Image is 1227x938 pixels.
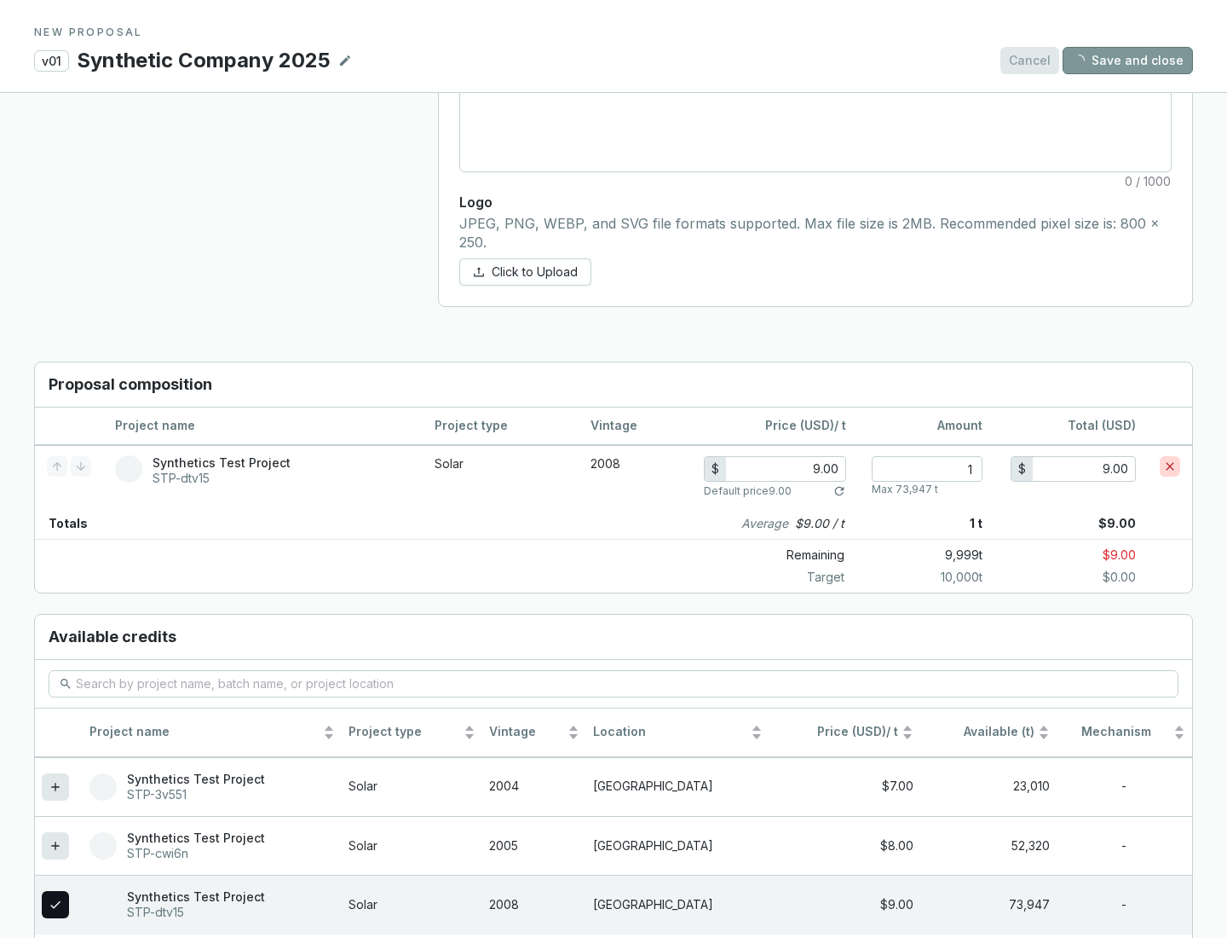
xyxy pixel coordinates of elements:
[705,457,726,481] div: $
[1068,418,1136,432] span: Total (USD)
[1000,47,1059,74] button: Cancel
[482,816,586,875] td: 2005
[776,838,913,854] div: $8.00
[459,215,1172,252] p: JPEG, PNG, WEBP, and SVG file formats supported. Max file size is 2MB. Recommended pixel size is:...
[103,408,423,445] th: Project name
[704,484,792,498] p: Default price 9.00
[920,875,1057,934] td: 73,947
[579,445,692,508] td: 2008
[927,724,1034,740] span: Available (t)
[920,816,1057,875] td: 52,320
[795,515,844,532] p: $9.00 / t
[459,193,1172,211] p: Logo
[473,266,485,278] span: upload
[127,787,265,802] p: STP-3v551
[76,46,331,75] p: Synthetic Company 2025
[489,724,564,740] span: Vintage
[127,846,265,861] p: STP-cwi6n
[127,831,265,846] p: Synthetics Test Project
[776,897,913,913] div: $9.00
[692,408,858,445] th: / t
[342,816,481,875] td: Solar
[492,263,578,281] span: Click to Upload
[127,772,265,787] p: Synthetics Test Project
[920,757,1057,816] td: 23,010
[593,897,763,913] p: [GEOGRAPHIC_DATA]
[349,724,459,740] span: Project type
[586,709,769,757] th: Location
[982,508,1192,539] p: $9.00
[776,779,913,795] div: $7.00
[982,543,1192,567] p: $9.00
[765,418,834,432] span: Price (USD)
[35,615,1192,660] h3: Available credits
[153,471,291,486] p: STP-dtv15
[127,889,265,905] p: Synthetics Test Project
[1057,816,1192,875] td: -
[1057,875,1192,934] td: -
[817,724,886,738] span: Price (USD)
[459,258,591,286] button: Click to Upload
[858,408,994,445] th: Amount
[1073,55,1085,67] span: loading
[1063,724,1170,740] span: Mechanism
[89,724,320,740] span: Project name
[482,709,586,757] th: Vintage
[35,362,1192,408] h3: Proposal composition
[858,569,982,586] p: 10,000 t
[776,724,898,740] span: / t
[872,483,938,496] p: Max 73,947 t
[982,569,1192,586] p: $0.00
[741,515,788,532] i: Average
[423,445,579,508] td: Solar
[1057,757,1192,816] td: -
[920,709,1057,757] th: Available (t)
[34,50,69,72] p: v01
[1063,47,1193,74] button: Save and close
[858,508,982,539] p: 1 t
[1011,457,1033,481] div: $
[342,709,481,757] th: Project type
[35,508,88,539] p: Totals
[76,675,1153,693] input: Search by project name, batch name, or project location
[153,455,291,471] p: Synthetics Test Project
[342,875,481,934] td: Solar
[423,408,579,445] th: Project type
[705,569,858,586] p: Target
[593,779,763,795] p: [GEOGRAPHIC_DATA]
[342,757,481,816] td: Solar
[579,408,692,445] th: Vintage
[593,724,747,740] span: Location
[705,543,858,567] p: Remaining
[593,838,763,854] p: [GEOGRAPHIC_DATA]
[127,905,265,920] p: STP-dtv15
[34,26,1193,39] p: NEW PROPOSAL
[482,757,586,816] td: 2004
[482,875,586,934] td: 2008
[1092,52,1184,69] span: Save and close
[1057,709,1192,757] th: Mechanism
[858,543,982,567] p: 9,999 t
[83,709,342,757] th: Project name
